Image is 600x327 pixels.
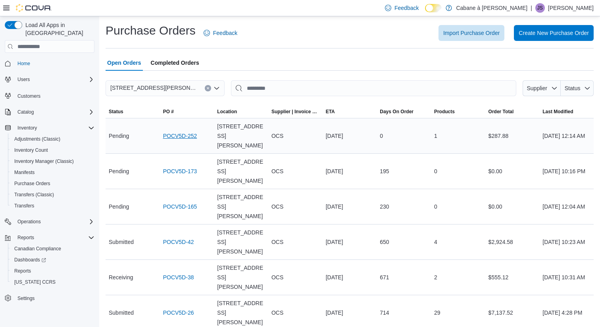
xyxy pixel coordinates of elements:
button: Supplier | Invoice Number [268,105,323,118]
img: Cova [16,4,52,12]
span: Create New Purchase Order [519,29,589,37]
h1: Purchase Orders [106,23,196,39]
span: Location [217,108,237,115]
a: Manifests [11,168,38,177]
span: Feedback [213,29,237,37]
button: Inventory Count [8,145,98,156]
span: [STREET_ADDRESS][PERSON_NAME] [217,157,265,186]
button: Inventory Manager (Classic) [8,156,98,167]
a: Settings [14,294,38,303]
span: Canadian Compliance [11,244,94,253]
div: [DATE] 4:28 PM [539,305,594,321]
span: Inventory [17,125,37,131]
button: Days On Order [377,105,431,118]
span: 671 [380,273,389,282]
span: Transfers [14,203,34,209]
span: Reports [14,233,94,242]
button: Products [431,105,485,118]
button: Import Purchase Order [438,25,504,41]
span: 195 [380,166,389,176]
div: [DATE] 12:14 AM [539,128,594,144]
input: This is a search bar. After typing your query, hit enter to filter the results lower in the page. [231,80,516,96]
span: Customers [14,91,94,101]
a: Canadian Compliance [11,244,64,253]
div: [DATE] [323,199,377,215]
div: OCS [268,269,323,285]
button: Create New Purchase Order [514,25,594,41]
span: Manifests [11,168,94,177]
button: Users [14,75,33,84]
span: Order Total [488,108,514,115]
span: Transfers (Classic) [11,190,94,199]
span: 0 [380,131,383,141]
div: $287.88 [485,128,540,144]
span: 650 [380,237,389,247]
a: Dashboards [8,254,98,265]
button: Customers [2,90,98,101]
a: POCV5D-38 [163,273,194,282]
span: Purchase Orders [14,180,50,187]
button: Catalog [2,106,98,118]
div: $2,924.58 [485,234,540,250]
span: Settings [14,293,94,303]
span: 714 [380,308,389,317]
span: JS [537,3,543,13]
span: Receiving [109,273,133,282]
button: Last Modified [539,105,594,118]
a: Dashboards [11,255,49,265]
span: [STREET_ADDRESS][PERSON_NAME] [217,192,265,221]
span: Inventory Manager (Classic) [11,157,94,166]
span: Purchase Orders [11,179,94,188]
button: Purchase Orders [8,178,98,189]
button: Catalog [14,107,37,117]
span: Completed Orders [151,55,199,71]
span: Washington CCRS [11,277,94,287]
span: Dashboards [11,255,94,265]
button: Reports [2,232,98,243]
span: Transfers (Classic) [14,192,54,198]
div: [DATE] [323,234,377,250]
button: Location [214,105,268,118]
span: Pending [109,131,129,141]
div: OCS [268,128,323,144]
span: Transfers [11,201,94,211]
div: OCS [268,305,323,321]
a: Customers [14,91,44,101]
span: Home [17,60,30,67]
button: Status [106,105,160,118]
div: [DATE] 10:31 AM [539,269,594,285]
span: [STREET_ADDRESS][PERSON_NAME] [217,228,265,256]
span: Adjustments (Classic) [14,136,60,142]
span: Canadian Compliance [14,246,61,252]
div: $555.12 [485,269,540,285]
div: [DATE] [323,163,377,179]
span: [STREET_ADDRESS][PERSON_NAME] [110,83,197,93]
span: Users [17,76,30,83]
a: [US_STATE] CCRS [11,277,59,287]
a: Inventory Manager (Classic) [11,157,77,166]
button: PO # [160,105,214,118]
a: POCV5D-42 [163,237,194,247]
span: Reports [14,268,31,274]
div: OCS [268,163,323,179]
div: $0.00 [485,199,540,215]
span: Status [565,85,581,91]
span: Status [109,108,123,115]
button: Adjustments (Classic) [8,134,98,145]
nav: Complex example [5,54,94,325]
span: 4 [434,237,437,247]
span: Products [434,108,455,115]
span: Inventory Manager (Classic) [14,158,74,164]
a: POCV5D-26 [163,308,194,317]
span: Customers [17,93,40,99]
div: [DATE] [323,305,377,321]
button: Supplier [523,80,561,96]
a: Adjustments (Classic) [11,134,63,144]
span: [STREET_ADDRESS][PERSON_NAME] [217,263,265,292]
a: Transfers [11,201,37,211]
button: [US_STATE] CCRS [8,277,98,288]
span: 0 [434,166,437,176]
a: Transfers (Classic) [11,190,57,199]
button: ETA [323,105,377,118]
